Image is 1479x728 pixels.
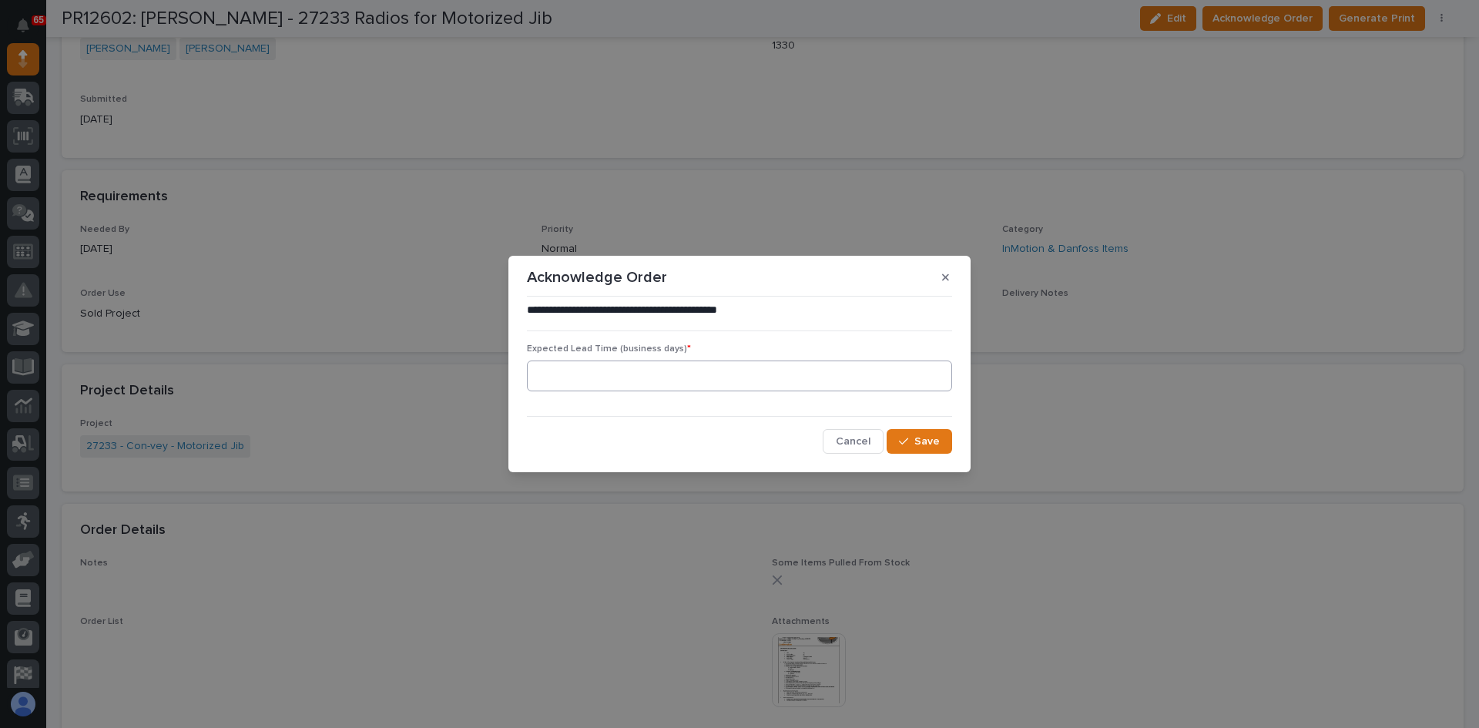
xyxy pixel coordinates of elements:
[527,344,691,354] span: Expected Lead Time (business days)
[914,434,940,448] span: Save
[836,434,870,448] span: Cancel
[527,268,667,287] p: Acknowledge Order
[887,429,952,454] button: Save
[823,429,884,454] button: Cancel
